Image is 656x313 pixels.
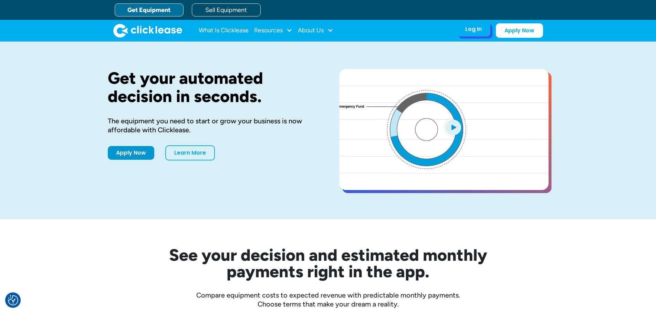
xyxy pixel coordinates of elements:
div: About Us [298,24,333,37]
a: Apply Now [496,23,543,38]
a: What Is Clicklease [199,24,249,37]
img: Blue play button logo on a light blue circular background [444,118,462,137]
div: Log In [465,26,482,33]
h1: Get your automated decision in seconds. [108,69,317,105]
img: Clicklease logo [113,24,182,37]
a: Learn More [165,145,215,160]
div: Resources [254,24,292,37]
div: Compare equipment costs to expected revenue with predictable monthly payments. Choose terms that ... [108,291,549,309]
a: Apply Now [108,146,154,160]
a: open lightbox [339,69,549,190]
h2: See your decision and estimated monthly payments right in the app. [135,247,521,280]
img: Revisit consent button [8,295,18,305]
div: The equipment you need to start or grow your business is now affordable with Clicklease. [108,116,317,134]
button: Consent Preferences [8,295,18,305]
a: Sell Equipment [192,3,261,16]
a: Get Equipment [115,3,184,16]
a: home [113,24,182,37]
